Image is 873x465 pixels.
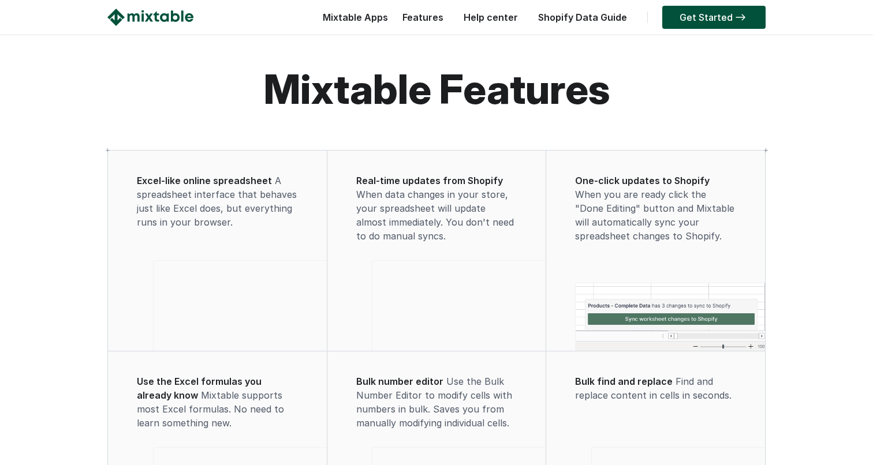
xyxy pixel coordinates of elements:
[317,9,388,32] div: Mixtable Apps
[532,12,633,23] a: Shopify Data Guide
[107,35,766,150] h1: Mixtable features
[576,283,765,351] img: One-click updates to Shopify
[356,376,443,387] span: Bulk number editor
[397,12,449,23] a: Features
[137,175,272,186] span: Excel-like online spreadsheet
[107,9,193,26] img: Mixtable logo
[575,189,734,242] span: When you are ready click the "Done Editing" button and Mixtable will automatically sync your spre...
[458,12,524,23] a: Help center
[137,376,262,401] span: Use the Excel formulas you already know
[137,389,284,429] span: Mixtable supports most Excel formulas. No need to learn something new.
[356,175,503,186] span: Real-time updates from Shopify
[662,6,766,29] a: Get Started
[733,14,748,21] img: arrow-right.svg
[356,189,514,242] span: When data changes in your store, your spreadsheet will update almost immediately. You don't need ...
[575,175,710,186] span: One-click updates to Shopify
[575,376,673,387] span: Bulk find and replace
